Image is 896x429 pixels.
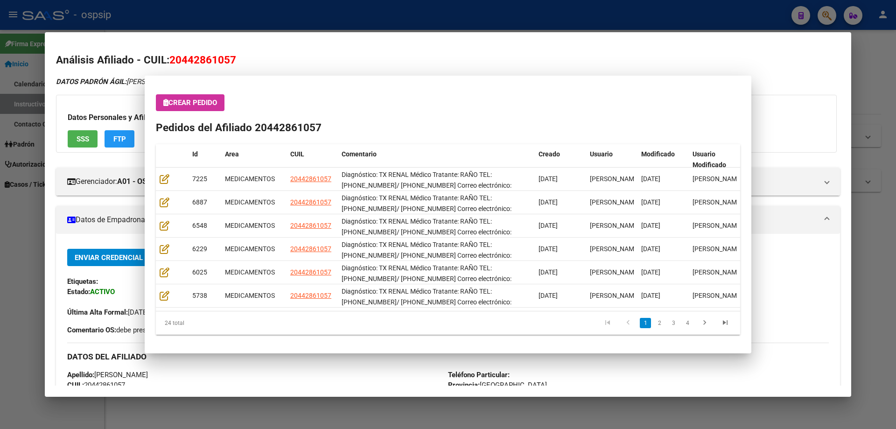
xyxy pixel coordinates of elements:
strong: ACTIVO [90,288,115,296]
button: Crear Pedido [156,94,224,111]
span: [DATE] [641,292,660,299]
a: 4 [682,318,693,328]
span: [PERSON_NAME] [590,292,640,299]
span: Comentario [342,150,377,158]
mat-expansion-panel-header: Datos de Empadronamiento [56,206,840,234]
span: MEDICAMENTOS [225,198,275,206]
span: [DATE] [641,245,660,253]
h3: Datos Personales y Afiliatorios según Entes Externos: [68,112,825,123]
span: MEDICAMENTOS [225,268,275,276]
datatable-header-cell: CUIL [287,144,338,175]
li: page 4 [680,315,694,331]
span: [DATE] [539,245,558,253]
span: [DATE] [539,175,558,183]
span: MEDICAMENTOS [225,222,275,229]
strong: Estado: [67,288,90,296]
span: Diagnóstico: TX RENAL Médico Tratante: RAÑO TEL:4278-2997/ 11-6504-1848 Correo electrónico: ginip... [342,194,513,233]
span: [PERSON_NAME] [590,268,640,276]
span: [DATE] [539,222,558,229]
span: MEDICAMENTOS [225,245,275,253]
span: Diagnóstico: TX RENAL Médico Tratante: RAÑO TEL:4278-2997/ 11-6504-1848 Correo electrónico: ginip... [342,218,513,257]
span: [DATE] [539,292,558,299]
li: page 2 [652,315,666,331]
span: [PERSON_NAME] [693,292,742,299]
span: MEDICAMENTOS [225,292,275,299]
button: SSS [68,130,98,148]
a: 2 [654,318,665,328]
span: 20442861057 [290,198,331,206]
span: [DATE] [641,175,660,183]
span: [PERSON_NAME] [590,198,640,206]
h2: Pedidos del Afiliado 20442861057 [156,120,740,136]
span: Diagnóstico: TX RENAL Médico Tratante: RAÑO TEL:4278-2997/ 11-6504-1848 Correo electrónico: ginip... [342,241,513,280]
span: Crear Pedido [163,98,217,107]
span: 20442861057 [67,381,125,389]
span: CUIL [290,150,304,158]
button: Enviar Credencial Digital [67,249,177,266]
span: Modificado [641,150,675,158]
button: FTP [105,130,134,148]
datatable-header-cell: Comentario [338,144,535,175]
div: 24 total [156,311,271,335]
span: [PERSON_NAME] [693,222,742,229]
strong: Última Alta Formal: [67,308,128,316]
span: 6548 [192,222,207,229]
span: [DATE] [539,268,558,276]
span: 20442861057 [290,292,331,299]
mat-panel-title: Datos de Empadronamiento [67,214,818,225]
li: page 1 [638,315,652,331]
span: [PERSON_NAME] [590,245,640,253]
span: Diagnóstico: TX RENAL Médico Tratante: RAÑO TEL:4278-2997/ 11-6504-1848 Correo electrónico: ginip... [342,171,513,210]
a: 1 [640,318,651,328]
li: page 3 [666,315,680,331]
h2: Análisis Afiliado - CUIL: [56,52,840,68]
datatable-header-cell: Id [189,144,221,175]
mat-expansion-panel-header: Gerenciador:A01 - OSPSIP [56,168,840,196]
span: debe presentar el cud para cargar [DATE] [67,325,243,335]
span: 20442861057 [290,245,331,253]
datatable-header-cell: Modificado [637,144,689,175]
span: [GEOGRAPHIC_DATA] [448,381,547,389]
span: Diagnóstico: TX RENAL Médico Tratante: RAÑO TEL:4278-2997/ 11-6504-1848 Correo electrónico: ginip... [342,288,513,327]
span: 7225 [192,175,207,183]
strong: Provincia: [448,381,480,389]
span: [PERSON_NAME] [693,198,742,206]
mat-panel-title: Gerenciador: [67,176,818,187]
datatable-header-cell: Area [221,144,287,175]
a: go to previous page [619,318,637,328]
span: [DATE] [641,222,660,229]
datatable-header-cell: Usuario [586,144,637,175]
strong: CUIL: [67,381,84,389]
span: [PERSON_NAME] [PERSON_NAME] [56,77,236,86]
datatable-header-cell: Usuario Modificado [689,144,740,175]
i: | ACTIVO | [56,77,359,86]
strong: Comentario OS: [67,326,116,334]
span: Id [192,150,198,158]
span: [PERSON_NAME] [590,222,640,229]
iframe: Intercom live chat [864,397,887,420]
span: 20442861057 [169,54,236,66]
strong: Teléfono Particular: [448,371,510,379]
strong: Apellido: [67,371,94,379]
span: [PERSON_NAME] [693,268,742,276]
span: Area [225,150,239,158]
span: [DATE] [641,198,660,206]
span: [PERSON_NAME] [693,175,742,183]
datatable-header-cell: Creado [535,144,586,175]
span: FTP [113,135,126,143]
a: go to last page [716,318,734,328]
span: [DATE] [67,308,149,316]
span: 5738 [192,292,207,299]
a: 3 [668,318,679,328]
strong: DATOS PADRÓN ÁGIL: [56,77,126,86]
strong: A01 - OSPSIP [117,176,163,187]
span: SSS [77,135,89,143]
span: 20442861057 [290,222,331,229]
span: [PERSON_NAME] [693,245,742,253]
span: 6229 [192,245,207,253]
span: [DATE] [539,198,558,206]
span: Usuario Modificado [693,150,726,169]
span: [PERSON_NAME] [590,175,640,183]
strong: Etiquetas: [67,277,98,286]
span: 20442861057 [290,268,331,276]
